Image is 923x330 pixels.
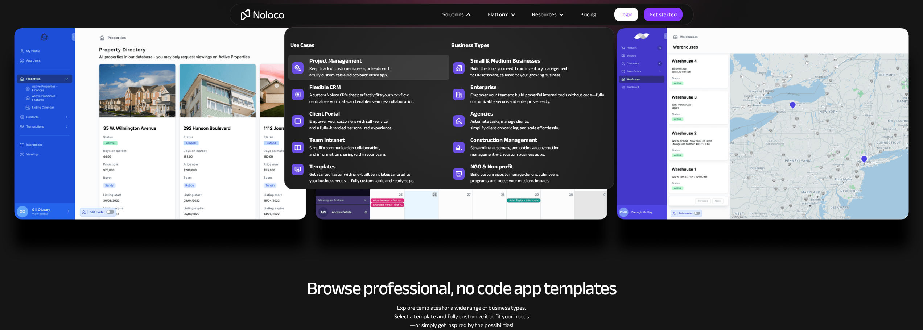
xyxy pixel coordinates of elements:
a: Construction ManagementStreamline, automate, and optimize constructionmanagement with custom busi... [449,134,610,159]
a: Use Cases [288,37,449,53]
a: Pricing [571,10,605,19]
a: NGO & Non profitBuild custom apps to manage donors, volunteers,programs, and boost your mission’s... [449,161,610,185]
div: Agencies [470,109,614,118]
a: Business Types [449,37,610,53]
div: Construction Management [470,136,614,145]
a: Flexible CRMA custom Noloco CRM that perfectly fits your workflow,centralizes your data, and enab... [288,82,449,106]
div: NGO & Non profit [470,162,614,171]
div: Client Portal [309,109,453,118]
div: Keep track of customers, users, or leads with a fully customizable Noloco back office app. [309,65,390,78]
div: Project Management [309,57,453,65]
nav: Solutions [284,17,614,189]
div: Platform [478,10,523,19]
a: Client PortalEmpower your customers with self-serviceand a fully-branded personalized experience. [288,108,449,133]
div: Resources [532,10,557,19]
div: Empower your teams to build powerful internal tools without code—fully customizable, secure, and ... [470,92,607,105]
div: Enterprise [470,83,614,92]
a: Small & Medium BusinessesBuild the tools you need, from inventory managementto HR software, tailo... [449,55,610,80]
div: Solutions [442,10,464,19]
div: Team Intranet [309,136,453,145]
div: Automate tasks, manage clients, simplify client onboarding, and scale effortlessly. [470,118,559,131]
h2: Browse professional, no code app templates [237,279,687,298]
a: Get started [644,8,683,21]
a: TemplatesGet started faster with pre-built templates tailored toyour business needs — fully custo... [288,161,449,185]
div: Build the tools you need, from inventory management to HR software, tailored to your growing busi... [470,65,568,78]
div: A custom Noloco CRM that perfectly fits your workflow, centralizes your data, and enables seamles... [309,92,414,105]
div: Solutions [433,10,478,19]
div: Build custom apps to manage donors, volunteers, programs, and boost your mission’s impact. [470,171,559,184]
div: Explore templates for a wide range of business types. Select a template and fully customize it to... [237,304,687,330]
a: Team IntranetSimplify communication, collaboration,and information sharing within your team. [288,134,449,159]
div: Simplify communication, collaboration, and information sharing within your team. [309,145,386,158]
div: Flexible CRM [309,83,453,92]
a: EnterpriseEmpower your teams to build powerful internal tools without code—fully customizable, se... [449,82,610,106]
div: Templates [309,162,453,171]
div: Platform [487,10,508,19]
a: AgenciesAutomate tasks, manage clients,simplify client onboarding, and scale effortlessly. [449,108,610,133]
div: Use Cases [288,41,366,50]
div: Get started faster with pre-built templates tailored to your business needs — fully customizable ... [309,171,414,184]
div: Empower your customers with self-service and a fully-branded personalized experience. [309,118,392,131]
div: Streamline, automate, and optimize construction management with custom business apps. [470,145,559,158]
a: Project ManagementKeep track of customers, users, or leads witha fully customizable Noloco back o... [288,55,449,80]
a: Login [614,8,638,21]
div: Business Types [449,41,527,50]
div: Resources [523,10,571,19]
a: home [241,9,284,20]
div: Small & Medium Businesses [470,57,614,65]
